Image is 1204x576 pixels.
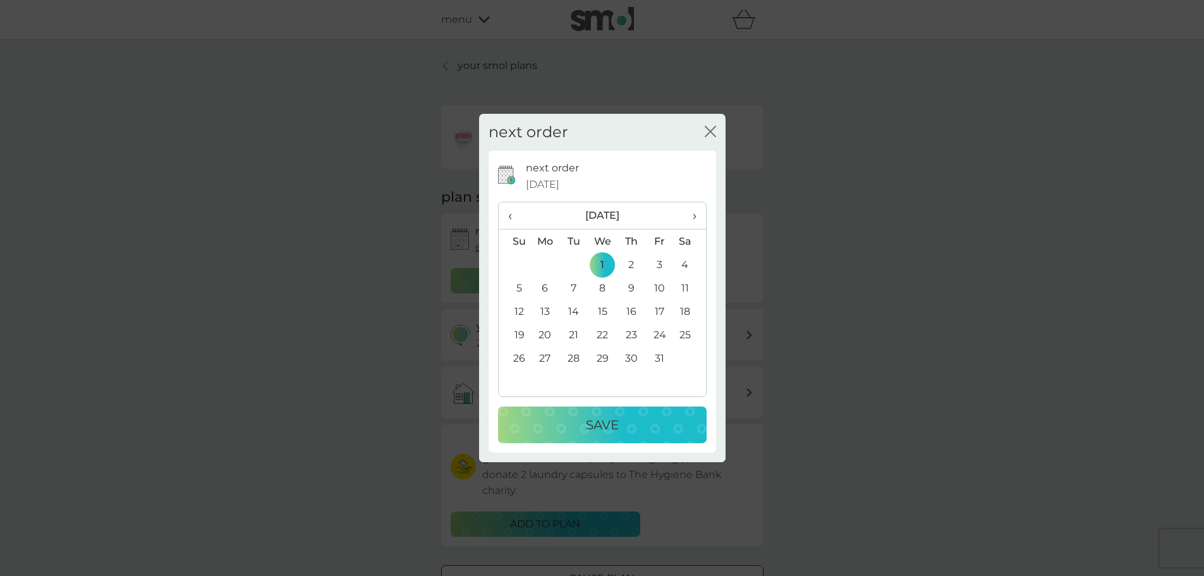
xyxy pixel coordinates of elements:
th: Fr [645,230,674,254]
td: 14 [559,300,588,323]
td: 28 [559,346,588,370]
span: › [683,202,696,229]
th: We [588,230,617,254]
th: Su [499,230,531,254]
td: 30 [617,346,645,370]
th: [DATE] [531,202,674,230]
td: 2 [617,253,645,276]
td: 6 [531,276,560,300]
td: 4 [674,253,705,276]
td: 26 [499,346,531,370]
th: Mo [531,230,560,254]
td: 25 [674,323,705,346]
td: 16 [617,300,645,323]
td: 9 [617,276,645,300]
td: 1 [588,253,617,276]
span: [DATE] [526,176,559,193]
span: ‹ [508,202,521,229]
p: next order [526,160,579,176]
td: 29 [588,346,617,370]
td: 22 [588,323,617,346]
td: 24 [645,323,674,346]
td: 17 [645,300,674,323]
td: 23 [617,323,645,346]
button: close [705,126,716,139]
td: 15 [588,300,617,323]
td: 11 [674,276,705,300]
td: 13 [531,300,560,323]
th: Th [617,230,645,254]
td: 18 [674,300,705,323]
td: 10 [645,276,674,300]
td: 7 [559,276,588,300]
td: 12 [499,300,531,323]
p: Save [586,415,619,435]
td: 31 [645,346,674,370]
td: 21 [559,323,588,346]
td: 27 [531,346,560,370]
h2: next order [489,123,568,142]
td: 20 [531,323,560,346]
td: 5 [499,276,531,300]
th: Tu [559,230,588,254]
th: Sa [674,230,705,254]
td: 8 [588,276,617,300]
button: Save [498,407,707,443]
td: 3 [645,253,674,276]
td: 19 [499,323,531,346]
